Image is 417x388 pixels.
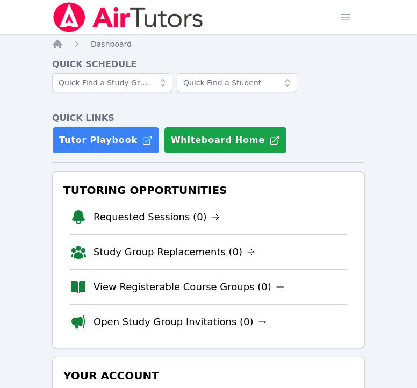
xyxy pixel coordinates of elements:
input: Quick Find a Student [177,73,297,92]
a: Open Study Group Invitations (0) [94,314,267,329]
a: Dashboard [91,39,132,49]
a: Tutor Playbook [52,127,160,154]
img: Air Tutors [52,2,204,32]
a: View Registerable Course Groups (0) [94,279,284,294]
input: Quick Find a Study Group [52,73,172,92]
h3: Tutoring Opportunities [61,181,356,200]
a: Requested Sessions (0) [94,210,220,225]
h3: Your Account [61,366,356,385]
nav: Breadcrumb [52,39,365,49]
h4: Quick Links [52,112,365,125]
h4: Quick Schedule [52,58,365,71]
a: Study Group Replacements (0) [94,245,255,260]
button: Whiteboard Home [164,127,287,154]
span: Dashboard [91,40,132,48]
